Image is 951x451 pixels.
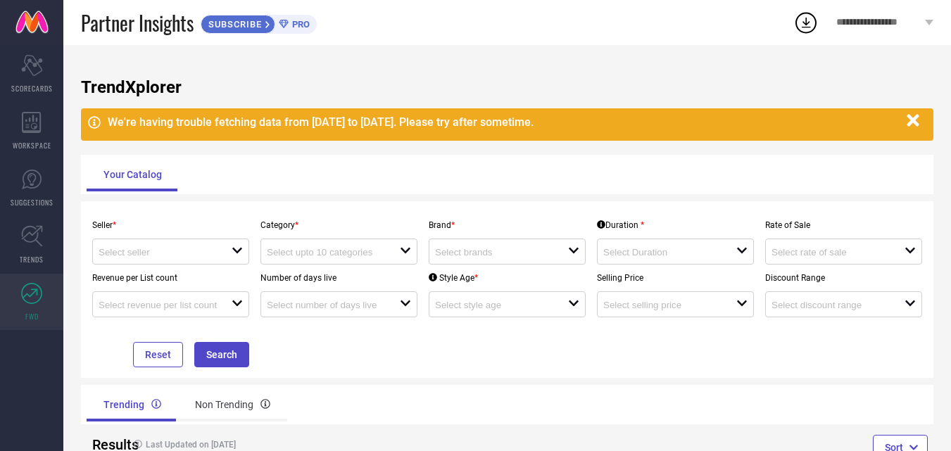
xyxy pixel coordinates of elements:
[597,220,644,230] div: Duration
[793,10,819,35] div: Open download list
[597,273,754,283] p: Selling Price
[92,220,249,230] p: Seller
[133,342,183,367] button: Reset
[194,342,249,367] button: Search
[765,220,922,230] p: Rate of Sale
[99,247,218,258] input: Select seller
[20,254,44,265] span: TRENDS
[11,197,53,208] span: SUGGESTIONS
[429,220,586,230] p: Brand
[435,247,555,258] input: Select brands
[201,19,265,30] span: SUBSCRIBE
[108,115,900,129] div: We're having trouble fetching data from [DATE] to [DATE]. Please try after sometime.
[13,140,51,151] span: WORKSPACE
[771,247,891,258] input: Select rate of sale
[435,300,555,310] input: Select style age
[260,273,417,283] p: Number of days live
[99,300,218,310] input: Select revenue per list count
[603,300,723,310] input: Select selling price
[92,273,249,283] p: Revenue per List count
[25,311,39,322] span: FWD
[267,247,386,258] input: Select upto 10 categories
[267,300,386,310] input: Select number of days live
[87,388,178,421] div: Trending
[765,273,922,283] p: Discount Range
[81,8,194,37] span: Partner Insights
[87,158,179,191] div: Your Catalog
[201,11,317,34] a: SUBSCRIBEPRO
[429,273,478,283] div: Style Age
[771,300,891,310] input: Select discount range
[11,83,53,94] span: SCORECARDS
[260,220,417,230] p: Category
[603,247,723,258] input: Select Duration
[127,440,461,450] h4: Last Updated on [DATE]
[178,388,287,421] div: Non Trending
[81,77,933,97] h1: TrendXplorer
[289,19,310,30] span: PRO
